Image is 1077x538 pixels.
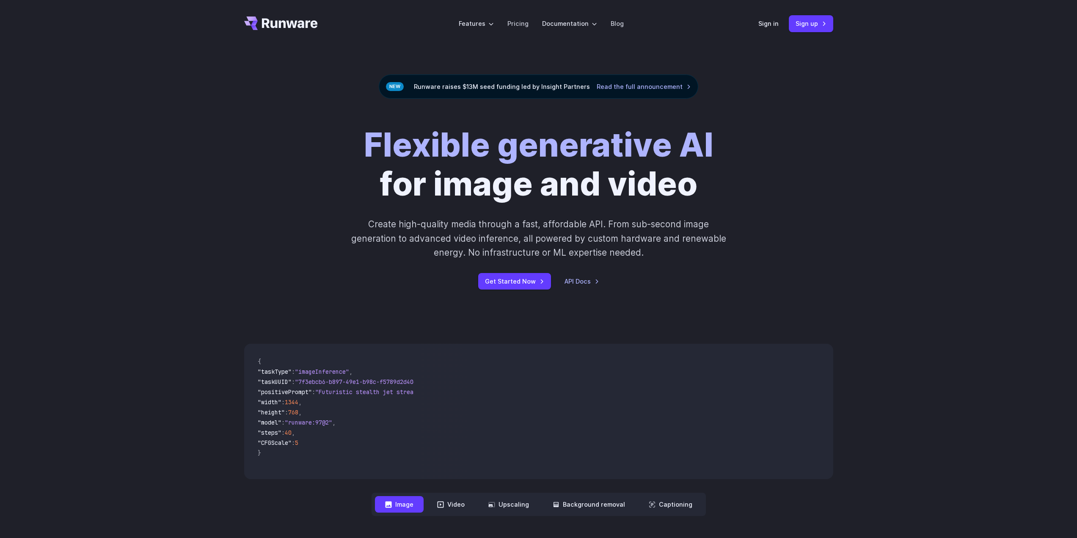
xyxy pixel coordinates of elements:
span: "Futuristic stealth jet streaking through a neon-lit cityscape with glowing purple exhaust" [315,388,623,396]
label: Features [459,19,494,28]
span: , [298,398,302,406]
span: : [281,429,285,436]
span: : [285,408,288,416]
span: : [281,419,285,426]
a: Sign in [758,19,779,28]
a: Sign up [789,15,833,32]
p: Create high-quality media through a fast, affordable API. From sub-second image generation to adv... [350,217,727,259]
span: , [332,419,336,426]
a: Go to / [244,17,318,30]
span: , [292,429,295,436]
span: 1344 [285,398,298,406]
span: 40 [285,429,292,436]
span: : [292,439,295,447]
span: "CFGScale" [258,439,292,447]
button: Video [427,496,475,513]
span: "width" [258,398,281,406]
span: : [281,398,285,406]
a: API Docs [565,276,599,286]
span: "taskType" [258,368,292,375]
button: Background removal [543,496,635,513]
span: "runware:97@2" [285,419,332,426]
a: Read the full announcement [597,82,691,91]
span: : [312,388,315,396]
span: 5 [295,439,298,447]
span: : [292,378,295,386]
div: Runware raises $13M seed funding led by Insight Partners [379,74,698,99]
span: "positivePrompt" [258,388,312,396]
a: Get Started Now [478,273,551,290]
a: Pricing [507,19,529,28]
a: Blog [611,19,624,28]
button: Captioning [639,496,702,513]
button: Upscaling [478,496,539,513]
label: Documentation [542,19,597,28]
span: } [258,449,261,457]
span: , [298,408,302,416]
button: Image [375,496,424,513]
span: "taskUUID" [258,378,292,386]
span: 768 [288,408,298,416]
span: "7f3ebcb6-b897-49e1-b98c-f5789d2d40d7" [295,378,424,386]
strong: Flexible generative AI [364,125,713,165]
span: , [349,368,353,375]
span: "steps" [258,429,281,436]
span: : [292,368,295,375]
span: "model" [258,419,281,426]
span: "height" [258,408,285,416]
span: { [258,358,261,365]
span: "imageInference" [295,368,349,375]
h1: for image and video [364,126,713,204]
